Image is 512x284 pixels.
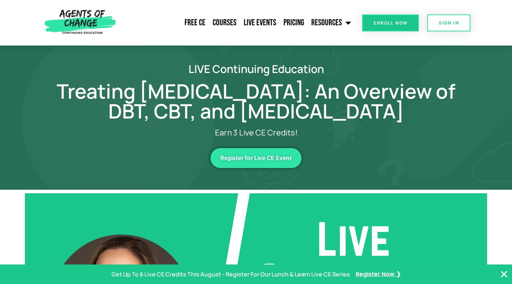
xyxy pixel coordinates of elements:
[50,64,462,74] h2: LIVE Continuing Education
[211,148,301,168] a: Register for Live CE Event
[374,21,407,25] span: Enroll Now
[280,14,308,32] a: Pricing
[209,14,240,32] a: Courses
[362,14,419,31] a: Enroll Now
[220,155,292,161] span: Register for Live CE Event
[181,14,209,32] a: Free CE
[500,270,508,279] button: Close Banner
[427,14,470,31] a: SIGN IN
[79,128,433,137] p: Earn 3 Live CE Credits!
[240,14,280,32] a: Live Events
[308,14,355,32] a: Resources
[119,14,355,32] nav: Menu
[50,81,462,121] h1: Treating [MEDICAL_DATA]: An Overview of DBT, CBT, and [MEDICAL_DATA]
[112,269,350,280] p: Get Up To 6 Live CE Credits This August - Register For Our Lunch & Learn Live CE Series
[439,21,459,25] span: SIGN IN
[356,269,401,280] a: Register Now ❯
